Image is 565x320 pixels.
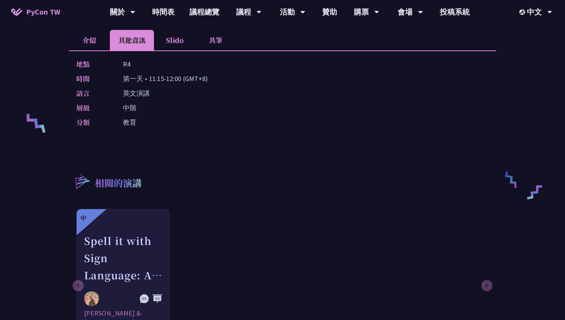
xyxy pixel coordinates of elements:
p: 層級 [76,102,108,113]
p: 地點 [76,59,108,69]
img: r3.8d01567.svg [64,163,100,199]
img: Home icon of PyCon TW 2025 [11,8,22,16]
p: 中階 [123,102,136,113]
li: Slido [154,30,195,50]
li: 其他資訊 [110,30,154,50]
img: Megan & Ethan [84,291,99,306]
p: 分類 [76,117,108,128]
div: 中 [80,214,86,223]
li: 介紹 [69,30,110,50]
p: 英文演講 [123,88,150,99]
p: 相關的演講 [95,176,142,191]
a: PyCon TW [4,3,68,21]
div: Spell it with Sign Language: An Asl Typing Game with MediaPipe [84,232,162,284]
p: 教育 [123,117,136,128]
li: 共筆 [195,30,236,50]
span: PyCon TW [26,6,60,18]
img: Locale Icon [519,9,527,15]
p: 語言 [76,88,108,99]
p: R4 [123,59,130,69]
p: 第一天 • 11:15-12:00 (GMT+8) [123,73,208,84]
p: 時間 [76,73,108,84]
